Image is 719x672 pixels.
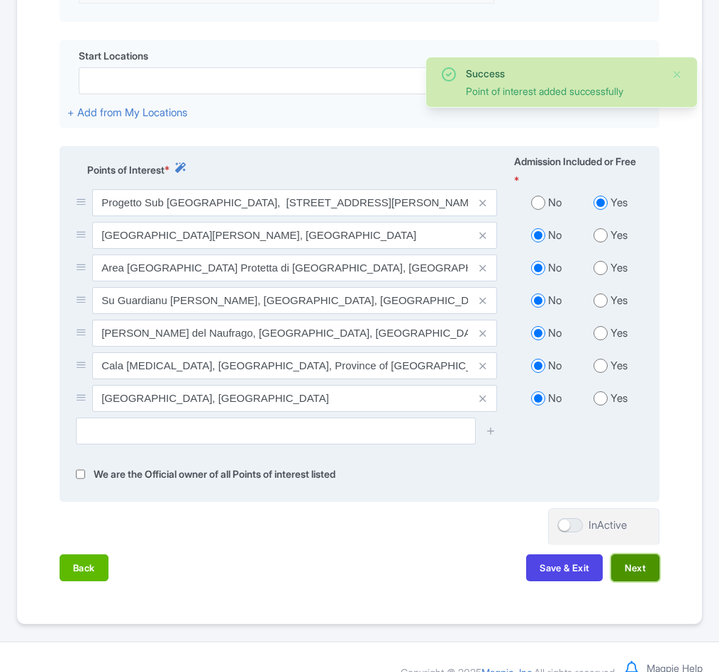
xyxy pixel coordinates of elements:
[611,554,659,581] button: Next
[611,260,628,276] label: Yes
[611,325,628,342] label: Yes
[67,106,187,119] a: + Add from My Locations
[94,466,335,483] label: We are the Official owner of all Points of interest listed
[548,358,562,374] label: No
[60,554,108,581] button: Back
[466,84,660,99] div: Point of interest added successfully
[514,154,636,169] span: Admission Included or Free
[548,195,562,211] label: No
[87,162,165,177] span: Points of Interest
[611,228,628,244] label: Yes
[548,228,562,244] label: No
[79,48,148,63] span: Start Locations
[671,66,683,83] button: Close
[548,391,562,407] label: No
[611,293,628,309] label: Yes
[548,325,562,342] label: No
[466,66,660,81] div: Success
[589,517,627,534] div: InActive
[611,391,628,407] label: Yes
[548,293,562,309] label: No
[611,195,628,211] label: Yes
[611,358,628,374] label: Yes
[548,260,562,276] label: No
[526,554,603,581] button: Save & Exit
